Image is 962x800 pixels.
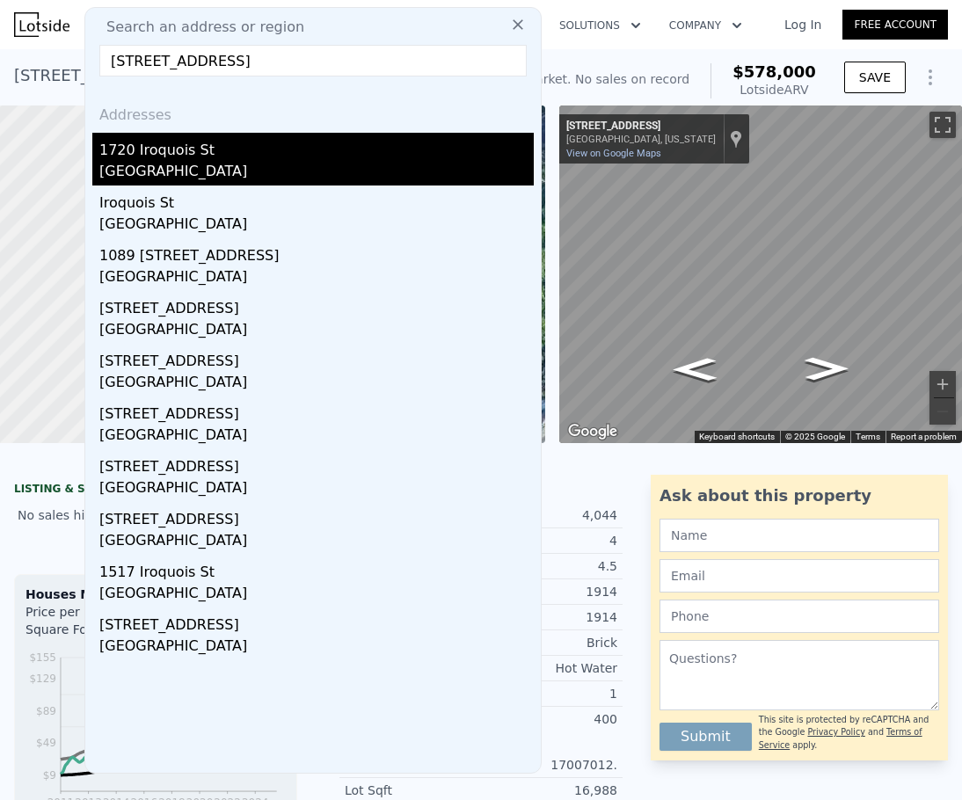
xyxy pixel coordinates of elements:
span: Search an address or region [92,17,304,38]
div: 1517 Iroquois St [99,555,534,583]
div: [GEOGRAPHIC_DATA] [99,161,534,185]
div: [STREET_ADDRESS] [99,344,534,372]
button: Show Options [913,60,948,95]
path: Go Southeast, Iroquois Ave [786,352,867,386]
a: Log In [763,16,842,33]
div: [GEOGRAPHIC_DATA] [99,530,534,555]
div: 17007012. [481,756,617,774]
div: Brick [481,634,617,651]
a: Free Account [842,10,948,40]
a: Show location on map [730,129,742,149]
div: [GEOGRAPHIC_DATA] [99,636,534,660]
div: Ask about this property [660,484,939,508]
tspan: $129 [29,673,56,685]
div: [GEOGRAPHIC_DATA] [99,425,534,449]
button: Zoom out [929,398,956,425]
a: Privacy Policy [807,727,864,737]
div: LISTING & SALE HISTORY [14,482,297,499]
path: Go Northwest, Iroquois Ave [654,353,735,387]
tspan: $89 [36,705,56,717]
div: 4.5 [481,557,617,575]
a: View on Google Maps [566,148,661,159]
div: Price per Square Foot [26,603,156,649]
div: Street View [559,105,962,443]
input: Enter an address, city, region, neighborhood or zip code [99,45,527,76]
div: [GEOGRAPHIC_DATA] [99,477,534,502]
img: Google [564,420,622,443]
div: Map [559,105,962,443]
div: [GEOGRAPHIC_DATA] [99,372,534,396]
button: Toggle fullscreen view [929,112,956,138]
div: [GEOGRAPHIC_DATA] [99,583,534,607]
div: [STREET_ADDRESS] [99,396,534,425]
tspan: $49 [36,737,56,749]
div: This site is protected by reCAPTCHA and the Google and apply. [759,714,939,752]
div: 4,044 [481,506,617,524]
button: SAVE [844,62,906,93]
div: 1 [481,685,617,702]
div: 1914 [481,608,617,626]
div: Off Market. No sales on record [503,70,689,88]
button: Zoom in [929,371,956,397]
div: Hot Water [481,659,617,677]
input: Phone [660,600,939,633]
img: Lotside [14,12,69,37]
div: Iroquois St [99,185,534,214]
input: Name [660,519,939,552]
div: Lotside ARV [732,81,816,98]
button: Keyboard shortcuts [699,431,775,443]
a: Open this area in Google Maps (opens a new window) [564,420,622,443]
div: 16,988 [481,782,617,799]
button: Submit [660,723,752,751]
div: [GEOGRAPHIC_DATA] [99,319,534,344]
div: [STREET_ADDRESS] , [GEOGRAPHIC_DATA] , MI 48214 [14,63,431,88]
tspan: $9 [43,769,56,782]
div: [STREET_ADDRESS] [566,120,716,134]
span: © 2025 Google [785,432,845,441]
span: $578,000 [732,62,816,81]
div: [GEOGRAPHIC_DATA], [US_STATE] [566,134,716,145]
div: No sales history record for this property. [14,499,297,531]
div: Lot Sqft [345,782,481,799]
a: Terms (opens in new tab) [856,432,880,441]
div: [STREET_ADDRESS] [99,607,534,636]
div: [GEOGRAPHIC_DATA] [99,214,534,238]
div: [STREET_ADDRESS] [99,291,534,319]
a: Terms of Service [759,727,922,749]
div: [GEOGRAPHIC_DATA] [99,266,534,291]
div: Addresses [92,91,534,133]
a: Report a problem [891,432,957,441]
button: Company [655,10,756,41]
button: Solutions [545,10,655,41]
div: 400 [481,710,617,728]
tspan: $155 [29,651,56,664]
div: 1914 [481,583,617,600]
div: Houses Median Sale [26,585,286,603]
div: [STREET_ADDRESS] [99,502,534,530]
input: Email [660,559,939,593]
div: [STREET_ADDRESS] [99,449,534,477]
div: 1089 [STREET_ADDRESS] [99,238,534,266]
div: 1720 Iroquois St [99,133,534,161]
div: 4 [481,532,617,549]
